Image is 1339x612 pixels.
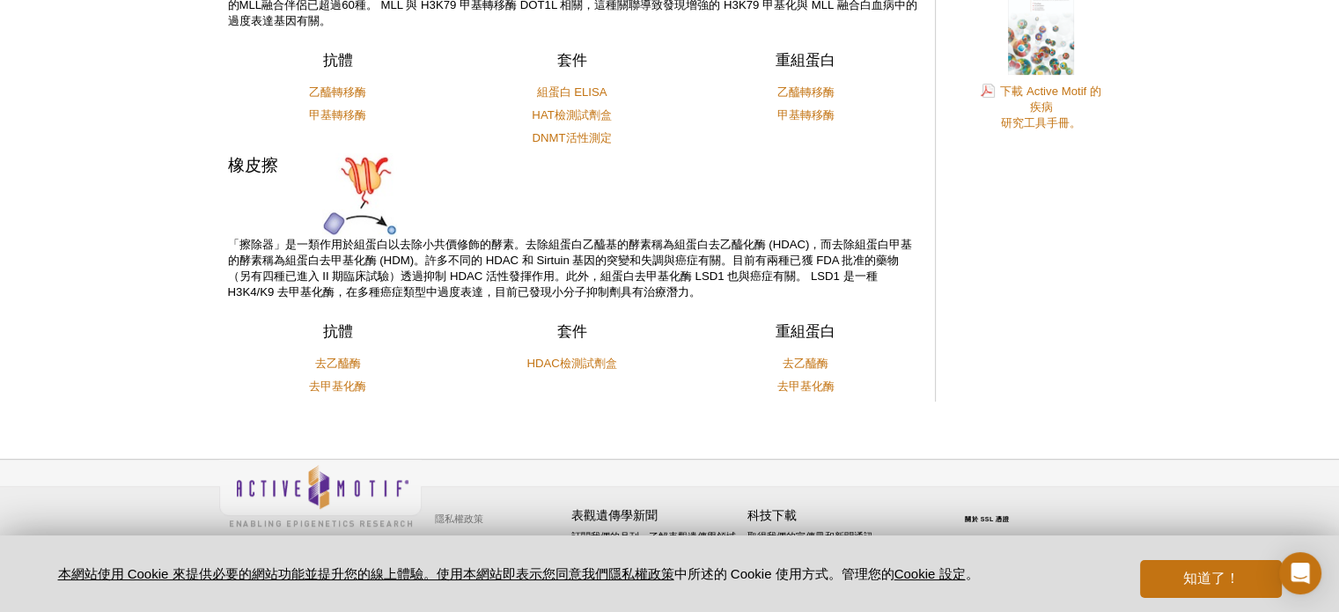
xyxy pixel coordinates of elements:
a: HAT檢測試劑盒 [532,108,611,122]
font: 隱私權政策 [435,513,483,524]
button: 知道了！ [1140,560,1281,598]
a: 去乙醯酶 [315,357,361,370]
font: 研究工具手冊。 [1001,116,1081,129]
font: 抗體 [323,52,353,69]
font: 取得我們的宣傳冊和新聞通訊， [747,531,883,542]
font: 下載 Active Motif 的 [1000,85,1100,98]
font: 套件 [556,52,586,69]
a: 下載 Active Motif 的疾病研究工具手冊。 [981,83,1100,131]
a: 甲基轉移酶 [777,108,835,122]
font: 。 [965,566,978,581]
font: 重組蛋白 [776,52,835,69]
font: 表觀遺傳學新聞 [571,508,658,522]
a: 關於 SSL 憑證 [965,515,1009,524]
a: 組蛋白 ELISA [536,85,607,99]
font: 。管理您的 [828,566,894,581]
button: Cookie 設定 [894,566,966,583]
font: 科技下載 [747,508,797,522]
font: 「擦除器」是一類作用於組蛋白以去除小共價修飾的酵素。去除組蛋白乙醯基的酵素稱為組蛋白去乙醯化酶 (HDAC)，而去除組蛋白甲基的酵素稱為組蛋白去甲基化酶 (HDM)。許多不同的 HDAC 和 S... [228,238,913,299]
a: 去甲基化酶 [309,380,366,393]
img: 酶橡皮擦 [322,153,397,237]
a: 去甲基化酶 [777,380,835,393]
font: 抗體 [323,323,353,340]
a: 甲基轉移酶 [309,108,366,122]
font: 重組蛋白 [776,323,835,340]
a: 去乙醯酶 [783,357,828,370]
div: 開啟 Intercom Messenger [1279,552,1321,594]
table: 點擊以驗證 - 該網站選擇 Symantec SSL 以實現安全的電子商務和機密通訊。 [923,490,1056,529]
a: DNMT活性測定 [532,131,611,144]
font: 中所述的 Cookie 使用方式 [674,566,828,581]
a: 隱私權政策 [430,505,488,532]
a: 乙醯轉移酶 [777,85,835,99]
font: 知道了！ [1182,571,1239,586]
font: Cookie 設定 [894,566,966,581]
font: 橡皮擦 [228,156,278,174]
font: 疾病 [1030,100,1053,114]
a: HDAC檢測試劑盒 [526,357,616,370]
font: 套件 [556,323,586,340]
a: 條款與條件 [430,532,488,558]
a: 本網站使用 Cookie 來提供必要的網站功能並提升您的線上體驗。使用本網站即表示您同意我們隱私權政策 [58,566,674,581]
img: 活躍主題， [219,460,422,531]
a: 乙醯轉移酶 [309,85,366,99]
font: 關於 SSL 憑證 [965,516,1009,522]
font: 訂閱我們的月刊，了解表觀 [571,531,688,542]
